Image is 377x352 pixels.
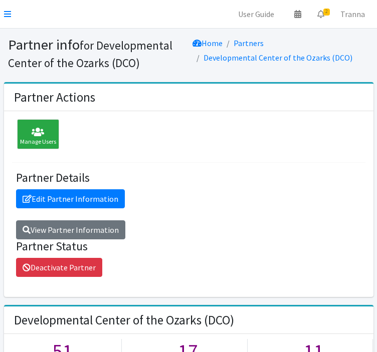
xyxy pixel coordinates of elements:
h1: Partner info [8,36,185,71]
small: for Developmental Center of the Ozarks (DCO) [8,38,172,70]
a: Tranna [332,4,373,24]
a: Home [193,38,223,48]
h2: Developmental Center of the Ozarks (DCO) [14,312,234,327]
a: User Guide [230,4,282,24]
h4: Partner Status [16,239,361,254]
a: Developmental Center of the Ozarks (DCO) [204,53,352,63]
a: View Partner Information [16,220,125,239]
h2: Partner Actions [14,90,95,105]
a: Manage Users [12,131,59,141]
a: Partners [234,38,264,48]
div: Manage Users [17,119,59,149]
h4: Partner Details [16,171,361,185]
span: 2 [323,9,330,16]
a: Edit Partner Information [16,189,125,208]
a: 2 [309,4,332,24]
a: Deactivate Partner [16,258,102,277]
